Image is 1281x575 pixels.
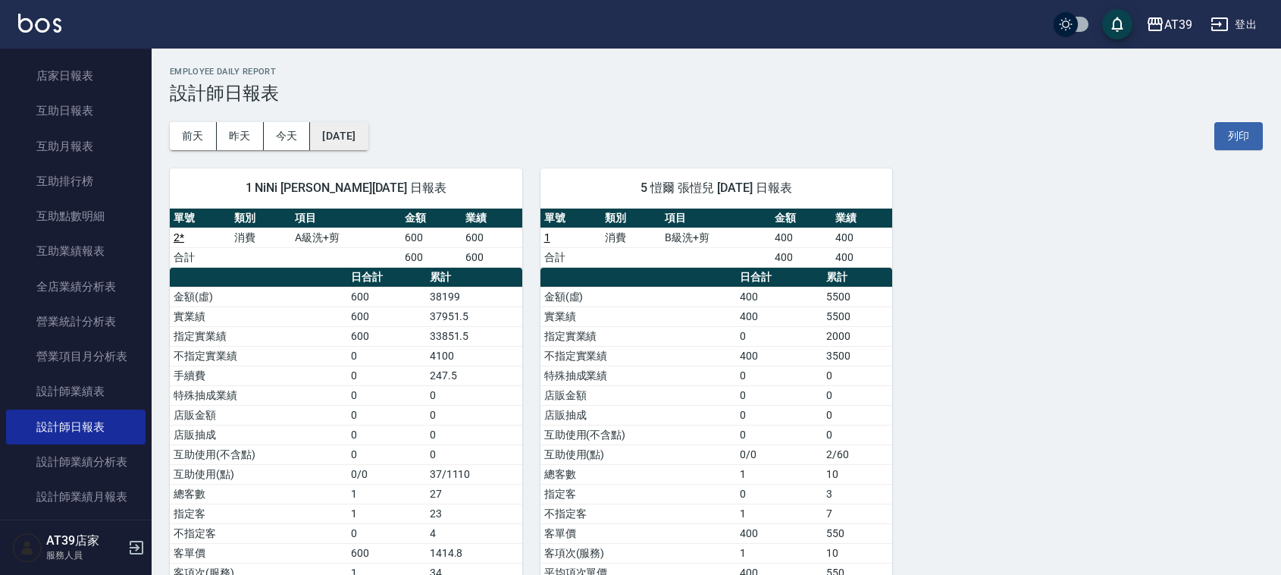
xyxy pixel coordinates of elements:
[347,504,425,523] td: 1
[540,247,601,267] td: 合計
[426,464,522,484] td: 37/1110
[540,405,737,425] td: 店販抽成
[822,306,892,326] td: 5500
[310,122,368,150] button: [DATE]
[540,464,737,484] td: 總客數
[347,268,425,287] th: 日合計
[347,445,425,464] td: 0
[540,209,893,268] table: a dense table
[347,523,425,543] td: 0
[822,366,892,385] td: 0
[1102,9,1132,39] button: save
[347,405,425,425] td: 0
[736,504,822,523] td: 1
[822,287,892,306] td: 5500
[401,209,462,228] th: 金額
[347,385,425,405] td: 0
[6,374,146,409] a: 設計師業績表
[822,346,892,366] td: 3500
[540,425,737,445] td: 互助使用(不含點)
[462,228,522,247] td: 600
[170,326,347,346] td: 指定實業績
[6,304,146,339] a: 營業統計分析表
[736,287,822,306] td: 400
[736,326,822,346] td: 0
[736,306,822,326] td: 400
[1214,122,1263,150] button: 列印
[736,366,822,385] td: 0
[6,269,146,304] a: 全店業績分析表
[540,523,737,543] td: 客單價
[170,425,347,445] td: 店販抽成
[540,504,737,523] td: 不指定客
[540,209,601,228] th: 單號
[18,14,61,33] img: Logo
[426,366,522,385] td: 247.5
[1204,11,1263,39] button: 登出
[822,504,892,523] td: 7
[601,209,662,228] th: 類別
[601,228,662,247] td: 消費
[230,209,291,228] th: 類別
[347,484,425,504] td: 1
[6,514,146,549] a: 設計師抽成報表
[291,209,401,228] th: 項目
[736,484,822,504] td: 0
[6,93,146,128] a: 互助日報表
[170,287,347,306] td: 金額(虛)
[6,129,146,164] a: 互助月報表
[832,209,892,228] th: 業績
[170,543,347,563] td: 客單價
[426,326,522,346] td: 33851.5
[540,366,737,385] td: 特殊抽成業績
[347,326,425,346] td: 600
[822,543,892,563] td: 10
[544,231,550,244] a: 1
[426,405,522,425] td: 0
[832,247,892,267] td: 400
[462,209,522,228] th: 業績
[426,504,522,523] td: 23
[736,543,822,563] td: 1
[771,209,832,228] th: 金額
[170,346,347,366] td: 不指定實業績
[347,346,425,366] td: 0
[170,122,217,150] button: 前天
[822,484,892,504] td: 3
[426,287,522,306] td: 38199
[822,405,892,425] td: 0
[736,464,822,484] td: 1
[6,199,146,234] a: 互助點數明細
[661,228,771,247] td: B級洗+剪
[170,83,1263,104] h3: 設計師日報表
[736,523,822,543] td: 400
[170,464,347,484] td: 互助使用(點)
[291,228,401,247] td: A級洗+剪
[822,425,892,445] td: 0
[230,228,291,247] td: 消費
[559,181,875,196] span: 5 愷爾 張愷兒 [DATE] 日報表
[170,366,347,385] td: 手續費
[12,533,42,563] img: Person
[347,425,425,445] td: 0
[661,209,771,228] th: 項目
[6,58,146,93] a: 店家日報表
[540,326,737,346] td: 指定實業績
[462,247,522,267] td: 600
[1164,15,1192,34] div: AT39
[426,425,522,445] td: 0
[540,543,737,563] td: 客項次(服務)
[426,385,522,405] td: 0
[736,346,822,366] td: 400
[771,247,832,267] td: 400
[736,385,822,405] td: 0
[170,445,347,464] td: 互助使用(不含點)
[6,445,146,479] a: 設計師業績分析表
[170,484,347,504] td: 總客數
[6,164,146,199] a: 互助排行榜
[170,67,1263,77] h2: Employee Daily Report
[347,306,425,326] td: 600
[426,346,522,366] td: 4100
[170,504,347,523] td: 指定客
[426,523,522,543] td: 4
